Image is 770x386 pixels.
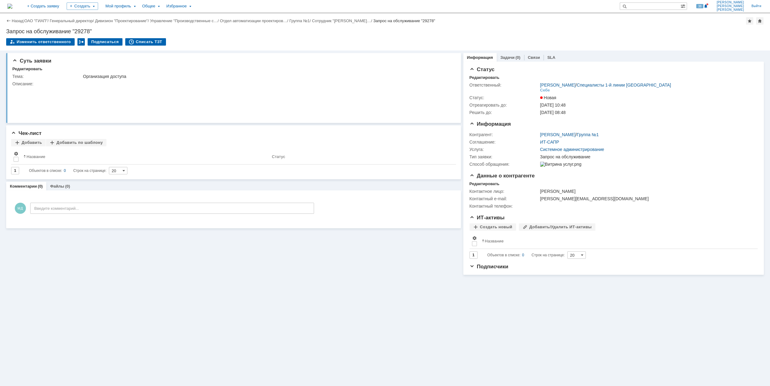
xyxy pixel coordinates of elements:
span: [PERSON_NAME] [717,8,744,12]
span: Статус [470,67,495,72]
div: Создать [67,2,98,10]
div: / [540,132,599,137]
th: Название [21,149,269,165]
div: / [24,18,50,23]
div: / [150,18,220,23]
div: / [50,18,95,23]
span: [DATE] 08:48 [540,110,566,115]
span: Объектов в списке: [487,253,520,257]
a: Системное администрирование [540,147,604,152]
div: (0) [38,184,43,189]
span: ИТ-активы [470,215,505,221]
span: Информация [470,121,511,127]
a: Отдел автоматизации проектиров… [220,18,287,23]
a: Сотрудник "[PERSON_NAME]… [312,18,371,23]
a: Назад [12,18,23,23]
span: 38 [696,4,703,8]
i: Строк на странице: [487,251,565,259]
div: Статус: [470,95,539,100]
i: Строк на странице: [29,167,106,174]
a: Группа №1 [289,18,310,23]
span: Объектов в списке: [29,169,62,173]
div: Контактный e-mail: [470,196,539,201]
div: Редактировать [470,181,499,186]
div: 0 [64,167,66,174]
span: [DATE] 10:48 [540,103,566,108]
div: [PERSON_NAME] [540,189,754,194]
a: Дивизион "Проектирование" [95,18,148,23]
a: [PERSON_NAME] [540,132,576,137]
div: Решить до: [470,110,539,115]
div: [PERSON_NAME][EMAIL_ADDRESS][DOMAIN_NAME] [540,196,754,201]
div: Статус [272,154,285,159]
img: logo [7,4,12,9]
a: Задачи [500,55,515,60]
div: Контрагент: [470,132,539,137]
div: Услуга: [470,147,539,152]
div: Описание: [12,81,451,86]
div: Способ обращения: [470,162,539,167]
div: / [220,18,289,23]
a: Специалисты 1-й линии [GEOGRAPHIC_DATA] [577,83,671,87]
div: Контактный телефон: [470,204,539,209]
a: Генеральный директор [50,18,93,23]
div: Добавить в избранное [746,17,753,25]
th: Статус [269,149,451,165]
a: Связи [528,55,540,60]
a: Информация [467,55,493,60]
a: Перейти на домашнюю страницу [7,4,12,9]
div: Название [27,154,45,159]
div: Запрос на обслуживание "29278" [373,18,435,23]
span: Подписчики [470,264,508,270]
div: Контактное лицо: [470,189,539,194]
div: Тип заявки: [470,154,539,159]
a: SLA [547,55,555,60]
a: Комментарии [10,184,37,189]
span: Расширенный поиск [681,3,687,9]
div: Работа с массовостью [77,38,85,46]
span: [PERSON_NAME] [717,1,744,4]
div: Редактировать [12,67,42,71]
span: Настройки [472,236,477,241]
div: Сделать домашней страницей [756,17,764,25]
div: Организация доступа [83,74,450,79]
div: Себе [540,88,550,93]
span: Новая [540,95,557,100]
img: Витрина услуг.png [540,162,582,167]
div: / [95,18,150,23]
div: / [312,18,373,23]
a: Управление "Производственные с… [150,18,217,23]
div: / [289,18,312,23]
div: | [23,18,24,23]
span: [PERSON_NAME] [717,4,744,8]
div: Отреагировать до: [470,103,539,108]
div: Запрос на обслуживание "29278" [6,28,764,35]
div: 0 [522,251,524,259]
div: Соглашение: [470,140,539,144]
div: (0) [515,55,520,60]
div: Запрос на обслуживание [540,154,754,159]
div: Редактировать [470,75,499,80]
span: МД [15,203,26,214]
a: ОАО "ГИАП" [24,18,48,23]
a: [PERSON_NAME] [540,83,576,87]
span: Настройки [14,151,19,156]
div: Название [485,239,504,243]
th: Название [479,233,753,249]
a: ИТ-САПР [540,140,559,144]
div: Тема: [12,74,82,79]
a: Файлы [50,184,64,189]
a: Группа №1 [577,132,599,137]
span: Данные о контрагенте [470,173,535,179]
div: (0) [65,184,70,189]
div: Ответственный: [470,83,539,87]
span: Чек-лист [11,130,42,136]
span: Суть заявки [12,58,51,64]
div: / [540,83,671,87]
